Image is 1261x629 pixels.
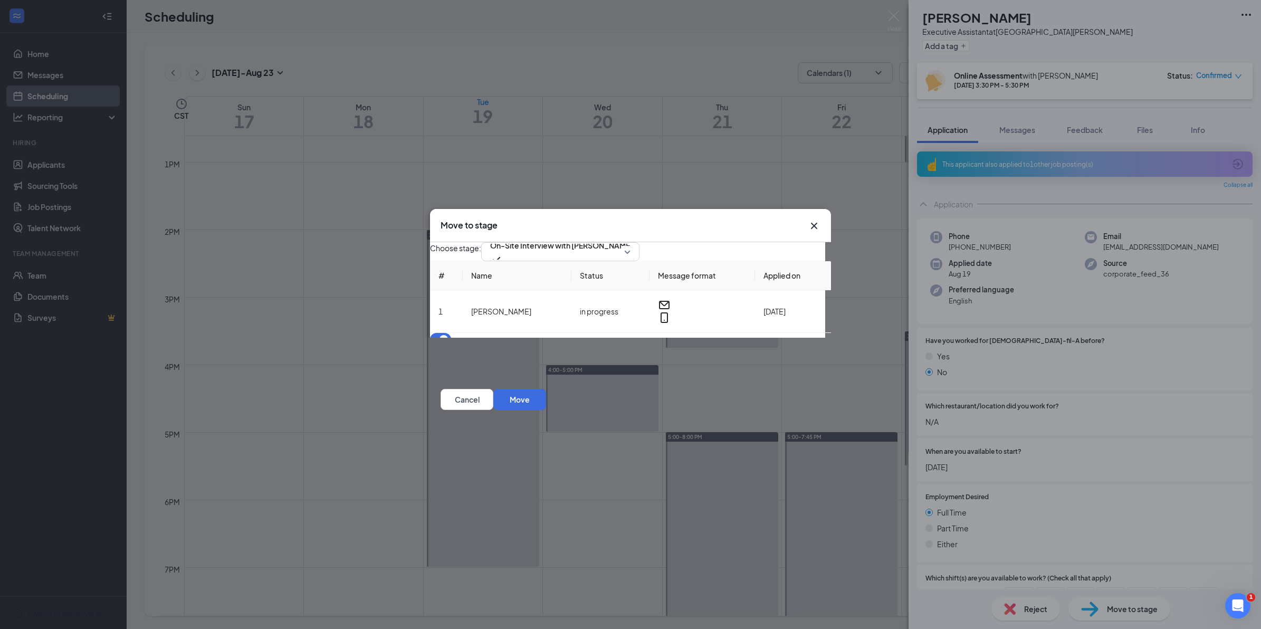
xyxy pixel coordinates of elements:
[571,261,649,290] th: Status
[1225,593,1250,618] iframe: Intercom live chat
[493,389,546,410] button: Move
[430,346,831,357] p: Mark applicant(s) as Completed for Online Assessment
[755,290,831,333] td: [DATE]
[441,389,493,410] button: Cancel
[450,372,462,385] svg: Eye
[430,242,481,261] span: Choose stage:
[658,311,671,324] svg: MobileSms
[658,299,671,311] svg: Email
[441,220,498,231] h3: Move to stage
[649,261,755,290] th: Message format
[1247,593,1255,602] span: 1
[808,220,820,232] svg: Cross
[430,261,463,290] th: #
[441,368,544,389] button: EyePreview notification
[808,220,820,232] button: Close
[438,307,443,316] span: 1
[755,261,831,290] th: Applied on
[490,237,753,253] span: On-Site Interview with [PERSON_NAME] and [PERSON_NAME] (next stage)
[571,290,649,333] td: in progress
[463,261,571,290] th: Name
[463,290,571,333] td: [PERSON_NAME]
[490,253,503,266] svg: Checkmark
